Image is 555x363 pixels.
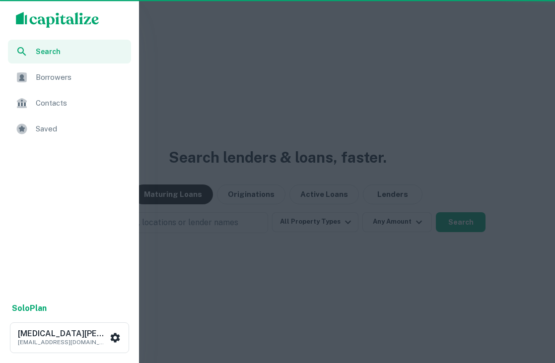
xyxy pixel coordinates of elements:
strong: Solo Plan [12,303,47,313]
a: Contacts [8,91,131,115]
a: Search [8,40,131,63]
p: [EMAIL_ADDRESS][DOMAIN_NAME] [18,338,107,347]
h6: [MEDICAL_DATA][PERSON_NAME] [18,330,107,338]
span: Saved [36,123,125,135]
iframe: Chat Widget [505,284,555,331]
button: [MEDICAL_DATA][PERSON_NAME][EMAIL_ADDRESS][DOMAIN_NAME] [10,322,129,353]
a: SoloPlan [12,302,47,314]
img: capitalize-logo.png [16,12,99,28]
a: Borrowers [8,65,131,89]
span: Borrowers [36,71,125,83]
a: Saved [8,117,131,141]
span: Search [36,46,125,57]
span: Contacts [36,97,125,109]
